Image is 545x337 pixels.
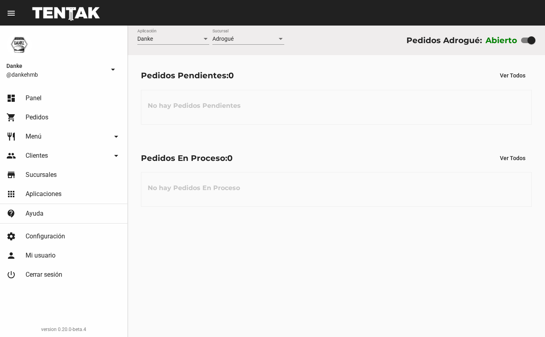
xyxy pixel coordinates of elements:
[493,151,532,165] button: Ver Todos
[141,152,233,165] div: Pedidos En Proceso:
[137,36,153,42] span: Danke
[111,151,121,161] mat-icon: arrow_drop_down
[500,155,525,161] span: Ver Todos
[6,32,32,57] img: 1d4517d0-56da-456b-81f5-6111ccf01445.png
[6,209,16,218] mat-icon: contact_support
[6,132,16,141] mat-icon: restaurant
[511,305,537,329] iframe: chat widget
[26,94,42,102] span: Panel
[141,94,247,118] h3: No hay Pedidos Pendientes
[111,132,121,141] mat-icon: arrow_drop_down
[26,133,42,141] span: Menú
[26,152,48,160] span: Clientes
[486,34,517,47] label: Abierto
[406,34,482,47] div: Pedidos Adrogué:
[6,189,16,199] mat-icon: apps
[6,71,105,79] span: @dankehmb
[6,270,16,280] mat-icon: power_settings_new
[6,232,16,241] mat-icon: settings
[6,113,16,122] mat-icon: shopping_cart
[228,71,234,80] span: 0
[26,252,55,260] span: Mi usuario
[141,176,246,200] h3: No hay Pedidos En Proceso
[26,171,57,179] span: Sucursales
[6,8,16,18] mat-icon: menu
[493,68,532,83] button: Ver Todos
[26,190,61,198] span: Aplicaciones
[6,151,16,161] mat-icon: people
[500,72,525,79] span: Ver Todos
[26,210,44,218] span: Ayuda
[26,113,48,121] span: Pedidos
[26,271,62,279] span: Cerrar sesión
[6,170,16,180] mat-icon: store
[141,69,234,82] div: Pedidos Pendientes:
[6,325,121,333] div: version 0.20.0-beta.4
[6,93,16,103] mat-icon: dashboard
[26,232,65,240] span: Configuración
[6,251,16,260] mat-icon: person
[227,153,233,163] span: 0
[212,36,234,42] span: Adrogué
[6,61,105,71] span: Danke
[108,65,118,74] mat-icon: arrow_drop_down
